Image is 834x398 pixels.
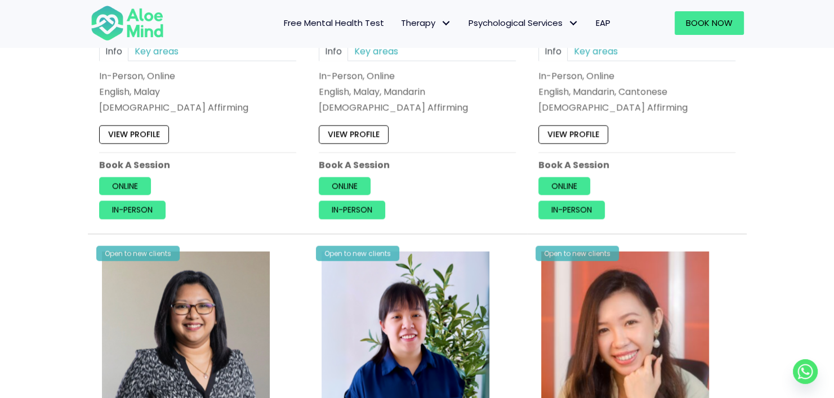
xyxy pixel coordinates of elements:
[319,101,516,114] div: [DEMOGRAPHIC_DATA] Affirming
[538,177,590,195] a: Online
[99,177,151,195] a: Online
[179,11,619,35] nav: Menu
[319,42,348,61] a: Info
[319,70,516,83] div: In-Person, Online
[538,70,735,83] div: In-Person, Online
[675,11,744,35] a: Book Now
[568,42,624,61] a: Key areas
[401,17,452,29] span: Therapy
[99,86,296,99] p: English, Malay
[438,15,454,32] span: Therapy: submenu
[99,101,296,114] div: [DEMOGRAPHIC_DATA] Affirming
[536,246,619,261] div: Open to new clients
[460,11,587,35] a: Psychological ServicesPsychological Services: submenu
[686,17,733,29] span: Book Now
[99,70,296,83] div: In-Person, Online
[91,5,164,42] img: Aloe mind Logo
[99,201,166,219] a: In-person
[319,159,516,172] p: Book A Session
[319,126,389,144] a: View profile
[469,17,579,29] span: Psychological Services
[316,246,399,261] div: Open to new clients
[99,159,296,172] p: Book A Session
[587,11,619,35] a: EAP
[99,126,169,144] a: View profile
[538,159,735,172] p: Book A Session
[348,42,404,61] a: Key areas
[565,15,582,32] span: Psychological Services: submenu
[99,42,128,61] a: Info
[319,177,371,195] a: Online
[596,17,610,29] span: EAP
[319,86,516,99] p: English, Malay, Mandarin
[538,126,608,144] a: View profile
[793,359,818,384] a: Whatsapp
[275,11,393,35] a: Free Mental Health Test
[393,11,460,35] a: TherapyTherapy: submenu
[128,42,185,61] a: Key areas
[96,246,180,261] div: Open to new clients
[538,86,735,99] p: English, Mandarin, Cantonese
[319,201,385,219] a: In-person
[538,101,735,114] div: [DEMOGRAPHIC_DATA] Affirming
[284,17,384,29] span: Free Mental Health Test
[538,201,605,219] a: In-person
[538,42,568,61] a: Info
